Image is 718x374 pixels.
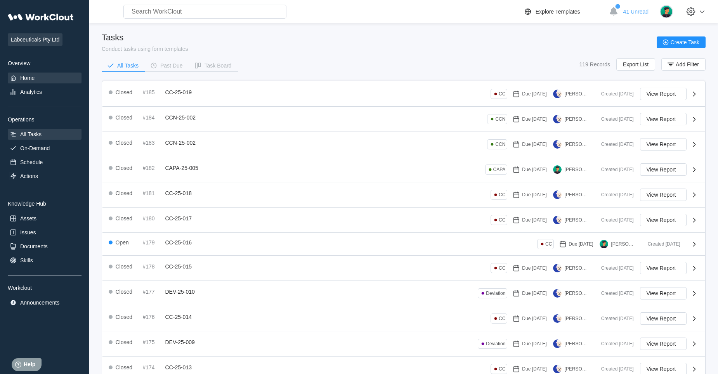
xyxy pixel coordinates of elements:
div: All Tasks [20,131,42,137]
div: Workclout [8,285,82,291]
a: Home [8,73,82,83]
a: Closed#175DEV-25-009DeviationDue [DATE][PERSON_NAME]Created [DATE]View Report [102,331,705,357]
span: View Report [647,366,676,372]
div: [PERSON_NAME] [565,142,589,147]
img: sheep.png [553,216,562,224]
div: Actions [20,173,38,179]
div: Created [DATE] [595,316,634,321]
img: sheep.png [553,289,562,298]
div: Due [DATE] [522,316,546,321]
a: Analytics [8,87,82,97]
div: Schedule [20,159,43,165]
img: sheep.png [553,190,562,199]
div: Past Due [160,63,183,68]
div: #181 [143,190,162,196]
span: Create Task [671,40,699,45]
div: Home [20,75,35,81]
button: Add Filter [661,58,706,71]
button: View Report [640,88,687,100]
div: Created [DATE] [595,291,634,296]
div: Deviation [486,341,505,346]
div: Due [DATE] [522,116,546,122]
div: Created [DATE] [642,241,680,247]
div: Due [DATE] [522,167,546,172]
div: [PERSON_NAME] [565,217,589,223]
div: Closed [116,140,133,146]
div: [PERSON_NAME] [565,91,589,97]
span: 41 Unread [623,9,649,15]
img: sheep.png [553,264,562,272]
div: Created [DATE] [595,366,634,372]
button: Task Board [189,60,238,71]
div: [PERSON_NAME] [565,366,589,372]
img: user.png [600,240,608,248]
span: CCN-25-002 [165,114,196,121]
button: View Report [640,312,687,325]
span: CC-25-013 [165,364,192,371]
div: On-Demand [20,145,50,151]
span: View Report [647,341,676,346]
a: On-Demand [8,143,82,154]
div: CC [499,217,505,223]
img: sheep.png [553,314,562,323]
div: #179 [143,239,162,246]
a: Assets [8,213,82,224]
div: CC [499,316,505,321]
div: Closed [116,89,133,95]
div: #175 [143,339,162,345]
div: Closed [116,289,133,295]
div: Closed [116,190,133,196]
div: Assets [20,215,36,222]
div: Closed [116,165,133,171]
span: CC-25-018 [165,190,192,196]
div: #180 [143,215,162,222]
div: [PERSON_NAME] [565,341,589,346]
div: #178 [143,263,162,270]
div: Documents [20,243,48,249]
div: Due [DATE] [522,217,546,223]
span: View Report [647,116,676,122]
span: CC-25-017 [165,215,192,222]
div: [PERSON_NAME] [611,241,635,247]
img: sheep.png [553,140,562,149]
div: Due [DATE] [522,91,546,97]
button: View Report [640,163,687,176]
a: Closed#184CCN-25-002CCNDue [DATE][PERSON_NAME]Created [DATE]View Report [102,107,705,132]
div: CC [499,192,505,197]
div: Analytics [20,89,42,95]
div: [PERSON_NAME] [565,192,589,197]
span: CC-25-016 [165,239,192,246]
button: View Report [640,214,687,226]
div: Due [DATE] [569,241,593,247]
button: Export List [616,58,655,71]
button: View Report [640,262,687,274]
div: CC [499,265,505,271]
img: sheep.png [553,90,562,98]
a: Closed#180CC-25-017CCDue [DATE][PERSON_NAME]Created [DATE]View Report [102,208,705,233]
div: Created [DATE] [595,116,634,122]
button: All Tasks [102,60,145,71]
span: View Report [647,217,676,223]
a: Actions [8,171,82,182]
img: sheep.png [553,115,562,123]
span: View Report [647,192,676,197]
div: Knowledge Hub [8,201,82,207]
span: Labceuticals Pty Ltd [8,33,62,46]
div: [PERSON_NAME] [565,265,589,271]
span: View Report [647,265,676,271]
span: CC-25-015 [165,263,192,270]
div: Closed [116,215,133,222]
div: Due [DATE] [522,341,546,346]
button: View Report [640,189,687,201]
div: Due [DATE] [522,142,546,147]
div: Closed [116,339,133,345]
a: Explore Templates [523,7,605,16]
a: Closed#182CAPA-25-005CAPADue [DATE][PERSON_NAME]Created [DATE]View Report [102,157,705,182]
span: View Report [647,291,676,296]
span: DEV-25-009 [165,339,195,345]
div: [PERSON_NAME] [565,316,589,321]
span: CC-25-014 [165,314,192,320]
a: Open#179CC-25-016CCDue [DATE][PERSON_NAME]Created [DATE] [102,233,705,256]
div: All Tasks [117,63,139,68]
